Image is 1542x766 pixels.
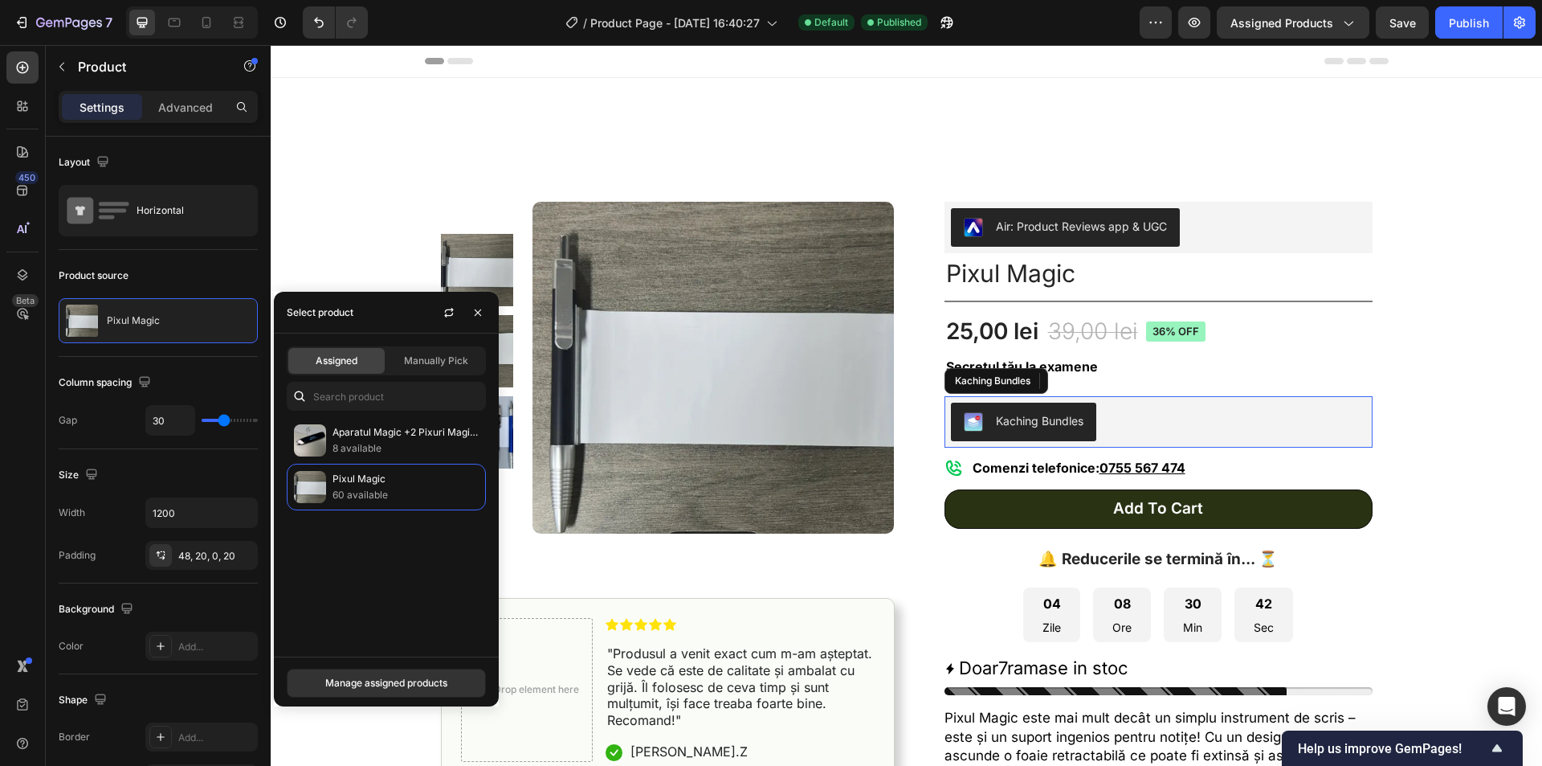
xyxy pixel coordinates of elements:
div: 08 [842,549,861,568]
div: Add... [178,731,254,745]
button: Save [1376,6,1429,39]
strong: Comenzi telefonice: [702,415,915,431]
div: Layout [59,152,112,174]
p: Aparatul Magic +2 Pixuri Magice cadou🎁 [332,424,479,440]
p: Zile [772,575,790,591]
p: Doar ramase in stoc [688,611,858,636]
img: collections [294,471,326,503]
p: 8 available [332,440,479,457]
button: Assigned Products [1217,6,1369,39]
div: Open Intercom Messenger [1487,687,1526,726]
p: Settings [80,99,124,116]
p: [PERSON_NAME].Z [360,698,477,715]
div: Add to cart [842,454,932,474]
span: Product Page - [DATE] 16:40:27 [590,14,760,31]
input: Auto [146,406,194,435]
button: Show survey - Help us improve GemPages! [1298,739,1507,758]
span: Assigned Products [1230,14,1333,31]
p: Pixul Magic este mai mult decât un simplu instrument de scris – este și un suport ingenios pentru... [674,665,1091,757]
pre: 36% off [875,276,935,297]
div: Manage assigned products [325,676,447,690]
div: 25,00 lei [674,270,769,302]
p: 7 [105,13,112,32]
u: 0755 567 474 [829,415,915,431]
h1: Pixul Magic [674,211,1102,246]
div: 42 [983,549,1003,568]
img: product feature img [66,305,98,337]
button: 7 [6,6,120,39]
span: Assigned [316,354,357,368]
div: Kaching Bundles [725,367,813,384]
span: / [583,14,587,31]
div: Padding [59,548,96,563]
div: Column spacing [59,372,154,394]
div: Gap [59,413,77,428]
button: Add to cart [674,444,1102,484]
div: Add... [178,640,254,654]
span: Default [814,15,848,30]
div: 30 [912,549,932,568]
div: Rich Text Editor. Editing area: main [674,312,1102,332]
p: Pixul Magic [332,471,479,487]
p: Ore [842,575,861,591]
iframe: Design area [271,45,1542,766]
div: Product source [59,268,128,283]
p: 60 available [332,487,479,503]
button: Manage assigned products [287,669,486,698]
div: Undo/Redo [303,6,368,39]
span: "Produsul a venit exact cum m-am așteptat. Se vede că este de calitate și ambalat cu grijă. Îl fo... [337,600,602,683]
p: Advanced [158,99,213,116]
div: Size [59,465,101,486]
div: Horizontal [137,192,235,229]
img: collections [294,424,326,457]
img: KachingBundles.png [693,367,712,387]
span: Published [877,15,921,30]
img: CJbfpYa_9oYDEAE=.jpeg [693,173,712,192]
div: Border [59,730,90,744]
div: Shape [59,690,110,711]
button: Kaching Bundles [680,358,826,396]
p: Product [78,57,214,76]
div: Kaching Bundles [681,329,763,343]
p: Sec [983,575,1003,591]
div: 39,00 lei [776,270,869,302]
strong: 🔔 Reducerile se termină în... ⏳ [768,505,1007,523]
div: 450 [15,171,39,184]
input: Search in Settings & Advanced [287,382,486,411]
button: Air: Product Reviews app & UGC [680,163,909,202]
input: Auto [146,498,257,527]
p: Pixul Magic [107,315,160,326]
strong: Secretul tău la examene [675,313,827,330]
div: Background [59,599,137,621]
div: Width [59,506,85,520]
div: Color [59,639,84,653]
div: Select product [287,305,353,320]
span: 7 [728,612,736,633]
div: 04 [772,549,790,568]
span: Manually Pick [404,354,468,368]
div: Publish [1449,14,1489,31]
div: Beta [12,294,39,307]
span: Save [1389,16,1416,30]
p: Min [912,575,932,591]
div: Air: Product Reviews app & UGC [725,173,896,190]
span: Help us improve GemPages! [1298,741,1487,756]
button: Publish [1435,6,1503,39]
div: 48, 20, 0, 20 [178,549,254,563]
